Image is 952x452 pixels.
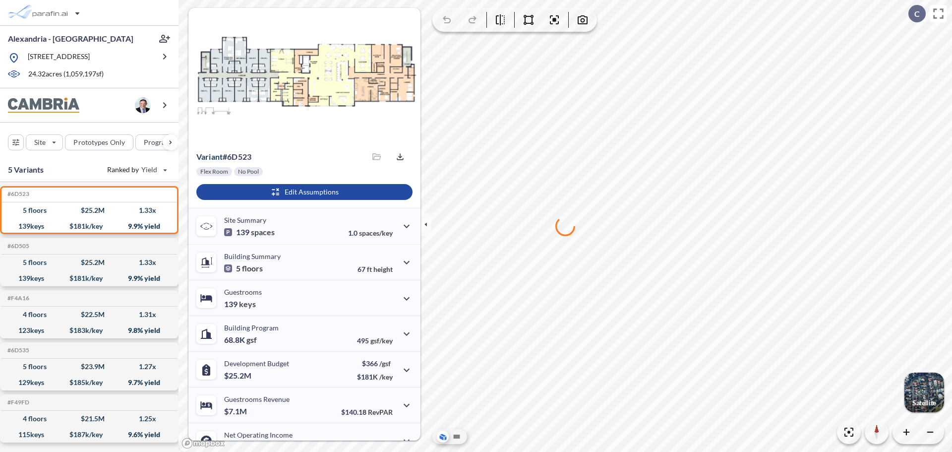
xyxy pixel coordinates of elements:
h5: #F4A16 [5,295,29,302]
p: Guestrooms Revenue [224,395,290,403]
button: Site Plan [451,431,463,443]
span: spaces [251,227,275,237]
p: $25.2M [224,371,253,381]
button: Prototypes Only [65,134,133,150]
p: Building Summary [224,252,281,260]
h5: #6D523 [5,191,29,197]
p: $366 [357,359,393,368]
img: BrandImage [8,98,79,113]
span: Yield [141,165,158,175]
p: 495 [357,336,393,345]
span: height [373,265,393,273]
p: Edit Assumptions [285,187,339,197]
span: spaces/key [359,229,393,237]
p: 24.32 acres ( 1,059,197 sf) [28,69,104,80]
p: # 6d523 [196,152,251,162]
h5: #F49FD [5,399,29,406]
img: user logo [135,97,151,113]
button: Aerial View [437,431,449,443]
span: gsf/key [370,336,393,345]
span: /key [379,373,393,381]
p: 67 [357,265,393,273]
p: C [914,9,920,18]
h5: #6D505 [5,243,29,250]
span: Variant [196,152,223,161]
h5: #6D535 [5,347,29,354]
p: [STREET_ADDRESS] [28,52,90,64]
p: Building Program [224,323,279,332]
p: $7.1M [224,406,248,416]
span: gsf [246,335,257,345]
p: No Pool [238,168,259,176]
p: Site [34,137,46,147]
a: Mapbox homepage [181,438,225,449]
p: Site Summary [224,216,266,224]
p: 5 [224,263,263,273]
button: Ranked by Yield [99,162,174,178]
p: 1.0 [348,229,393,237]
p: Flex Room [200,168,228,176]
p: 139 [224,299,256,309]
p: 5 Variants [8,164,44,176]
span: keys [239,299,256,309]
button: Switcher ImageSatellite [904,373,944,412]
p: $140.18 [341,408,393,416]
p: Guestrooms [224,288,262,296]
button: Program [135,134,189,150]
p: $181K [357,373,393,381]
p: Development Budget [224,359,289,368]
button: Edit Assumptions [196,184,413,200]
span: RevPAR [368,408,393,416]
p: Satellite [912,399,936,407]
p: Alexandria - [GEOGRAPHIC_DATA] [8,33,133,44]
button: Site [26,134,63,150]
p: Net Operating Income [224,431,293,439]
span: ft [367,265,372,273]
img: Switcher Image [904,373,944,412]
p: Program [144,137,172,147]
p: 68.8K [224,335,257,345]
span: /gsf [379,359,391,368]
p: 139 [224,227,275,237]
span: floors [242,263,263,273]
p: Prototypes Only [73,137,125,147]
